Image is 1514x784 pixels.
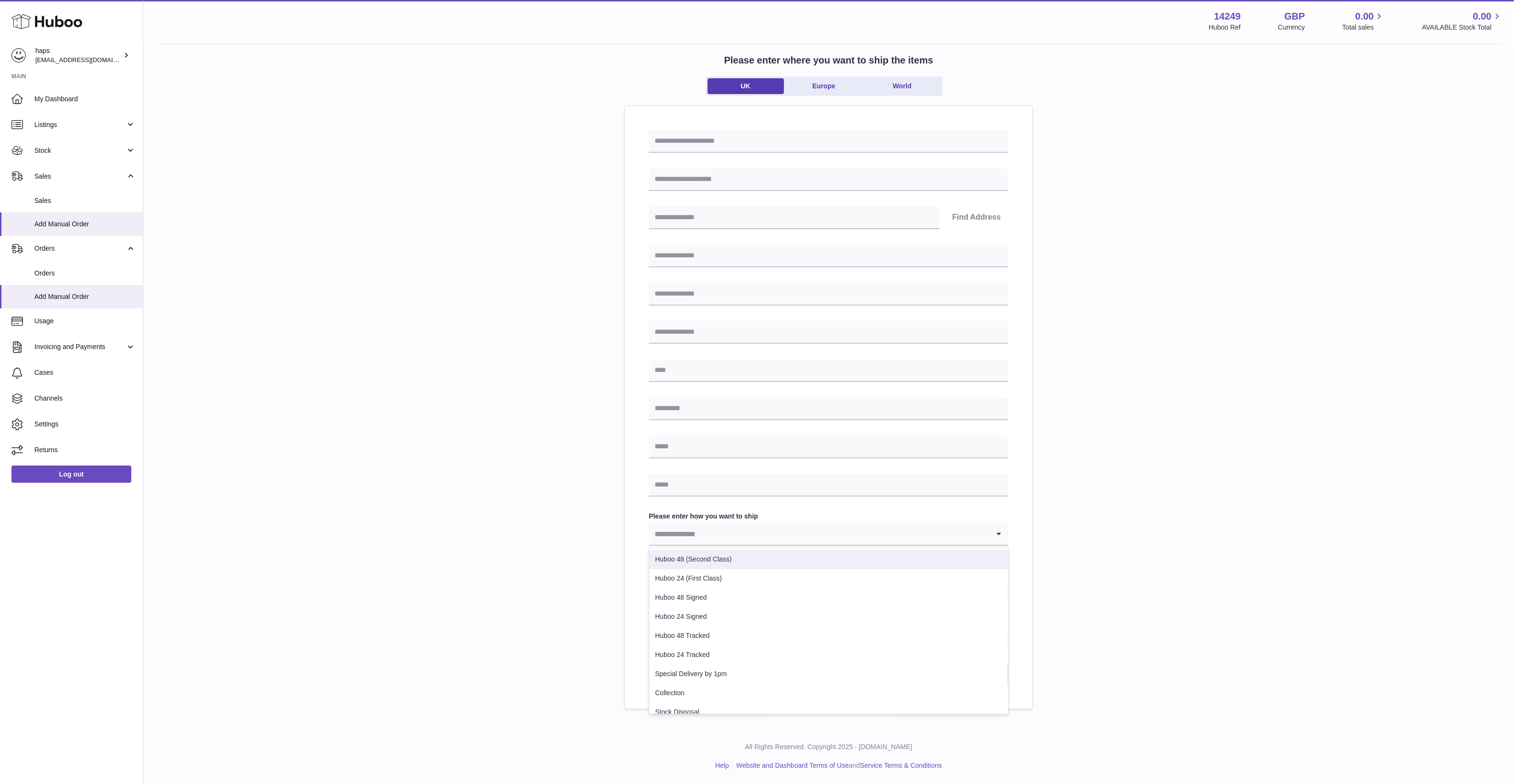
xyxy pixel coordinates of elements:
[649,665,682,685] a: Back
[649,523,1008,546] div: Search for option
[733,761,942,770] li: and
[649,579,989,601] input: Search for option
[649,628,1008,651] div: Search for option
[34,317,136,326] span: Usage
[34,342,126,351] span: Invoicing and Payments
[151,742,1506,752] p: All Rights Reserved. Copyright 2025 - [DOMAIN_NAME]
[786,78,862,94] a: Europe
[34,196,136,205] span: Sales
[708,78,784,94] a: UK
[1278,23,1305,32] div: Currency
[736,762,849,769] a: Website and Dashboard Terms of Use
[649,512,1008,521] label: Please enter how you want to ship
[649,561,1008,572] h2: Optional extra fields
[35,56,140,64] span: [EMAIL_ADDRESS][DOMAIN_NAME]
[649,523,989,545] input: Search for option
[668,628,989,650] input: Search for option
[1342,10,1385,32] a: 0.00 Total sales
[649,604,1008,613] p: This will appear on the packing slip. e.g. 'Please contact us through Amazon'
[649,628,668,650] span: B2C
[34,394,136,403] span: Channels
[1214,10,1241,23] strong: 14249
[1422,23,1503,32] span: AVAILABLE Stock Total
[34,445,136,455] span: Returns
[1355,10,1374,23] span: 0.00
[724,54,933,67] h2: Please enter where you want to ship the items
[34,172,126,181] span: Sales
[34,368,136,377] span: Cases
[967,665,1008,685] button: Submit
[34,120,126,129] span: Listings
[11,48,26,63] img: internalAdmin-14249@internal.huboo.com
[1473,10,1492,23] span: 0.00
[34,292,136,301] span: Add Manual Order
[649,579,1008,602] div: Search for option
[864,78,941,94] a: World
[34,220,136,229] span: Add Manual Order
[34,95,136,104] span: My Dashboard
[34,269,136,278] span: Orders
[34,244,126,253] span: Orders
[34,420,136,429] span: Settings
[1342,23,1385,32] span: Total sales
[715,762,729,769] a: Help
[11,466,131,483] a: Log out
[1422,10,1503,32] a: 0.00 AVAILABLE Stock Total
[34,146,126,155] span: Stock
[1209,23,1241,32] div: Huboo Ref
[35,46,121,64] div: haps
[1284,10,1305,23] strong: GBP
[860,762,942,769] a: Service Terms & Conditions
